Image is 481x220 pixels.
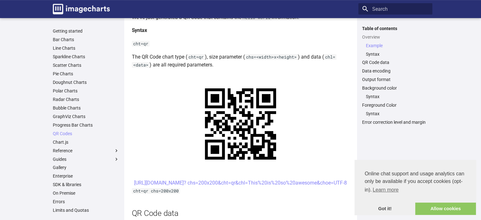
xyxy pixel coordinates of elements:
a: Background color [362,85,429,91]
a: Doughnut Charts [53,79,119,85]
img: logo [53,4,110,14]
p: The QR Code chart type ( ), size parameter ( ) and data ( ) are all required parameters. [132,53,349,69]
h2: QR Code data [132,208,349,219]
a: Image-Charts documentation [50,1,112,17]
a: Radar Charts [53,97,119,102]
a: Enterprise [53,173,119,179]
a: Chart.js [53,139,119,145]
code: chs=<width>x<height> [245,54,298,60]
a: Pie Charts [53,71,119,77]
label: Reference [53,148,119,154]
a: Gallery [53,165,119,170]
code: cht=qr chs=200x200 [132,188,180,194]
a: Bubble Charts [53,105,119,111]
code: cht=qr [132,41,150,47]
a: Example [366,43,429,48]
a: QR Code data [362,60,429,65]
label: Table of contents [358,26,432,31]
a: Syntax [366,51,429,57]
a: Data encoding [362,68,429,74]
a: learn more about cookies [372,185,399,195]
a: Overview [362,34,429,40]
a: Limits and Quotas [53,207,119,213]
a: On Premise [53,190,119,196]
a: Error correction level and margin [362,119,429,125]
code: Hello world [241,15,272,20]
a: Bar Charts [53,37,119,42]
a: Polar Charts [53,88,119,94]
nav: Overview [362,43,429,57]
code: cht=qr [187,54,205,60]
a: Getting started [53,28,119,34]
nav: Foreground Color [362,111,429,116]
a: [URL][DOMAIN_NAME]? chs=200x200&cht=qr&chl=This%20is%20so%20awesome&choe=UTF-8 [134,180,347,186]
nav: Table of contents [358,26,432,125]
a: Scatter Charts [53,62,119,68]
div: cookieconsent [355,160,476,215]
input: Search [358,3,432,15]
a: Line Charts [53,45,119,51]
a: Output format [362,77,429,82]
a: Progress Bar Charts [53,122,119,128]
a: dismiss cookie message [355,203,415,215]
a: Errors [53,199,119,204]
a: Syntax [366,94,429,99]
a: QR Codes [53,131,119,136]
img: chart [191,74,290,174]
span: Online chat support and usage analytics can only be available if you accept cookies (opt-in). [365,170,466,195]
a: Syntax [366,111,429,116]
a: GraphViz Charts [53,114,119,119]
h4: Syntax [132,26,349,35]
label: Guides [53,156,119,162]
nav: Background color [362,94,429,99]
a: allow cookies [415,203,476,215]
a: SDK & libraries [53,182,119,187]
a: Foreground Color [362,102,429,108]
a: Sparkline Charts [53,54,119,60]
